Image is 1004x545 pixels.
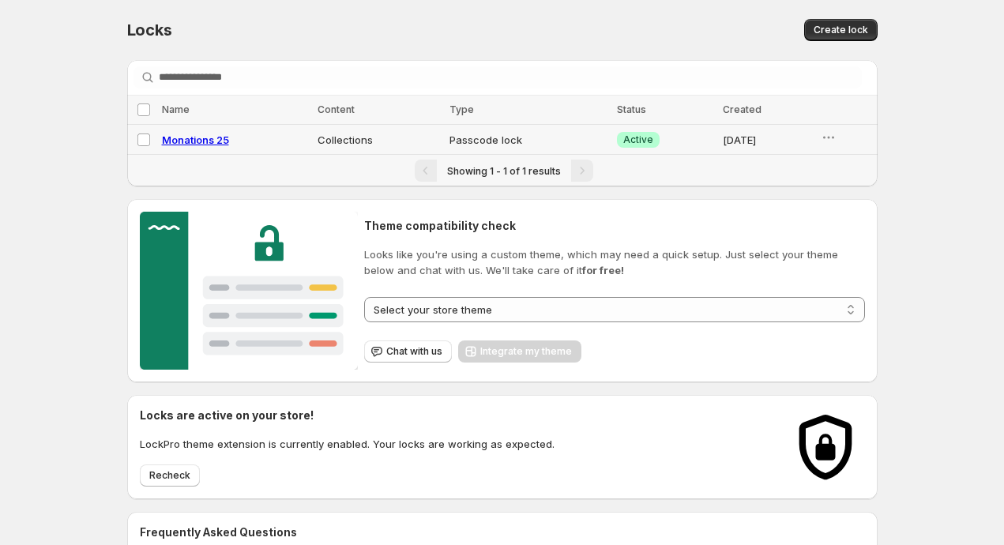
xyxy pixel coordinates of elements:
p: Looks like you're using a custom theme, which may need a quick setup. Just select your theme belo... [364,246,864,278]
span: Chat with us [386,345,442,358]
td: Passcode lock [445,125,612,155]
span: Type [449,103,474,115]
span: Locks [127,21,172,39]
strong: for free! [582,264,624,276]
td: Collections [313,125,445,155]
button: Chat with us [364,340,452,363]
img: Locks activated [786,408,865,487]
span: Created [723,103,761,115]
h2: Theme compatibility check [364,218,864,234]
td: [DATE] [718,125,816,155]
span: Create lock [814,24,868,36]
span: Content [318,103,355,115]
button: Create lock [804,19,878,41]
span: Showing 1 - 1 of 1 results [447,165,561,177]
h2: Frequently Asked Questions [140,524,865,540]
span: Recheck [149,469,190,482]
h2: Locks are active on your store! [140,408,555,423]
img: Customer support [140,212,359,370]
span: Status [617,103,646,115]
a: Monations 25 [162,133,229,146]
p: LockPro theme extension is currently enabled. Your locks are working as expected. [140,436,555,452]
span: Name [162,103,190,115]
button: Recheck [140,464,200,487]
nav: Pagination [127,154,878,186]
span: Active [623,133,653,146]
